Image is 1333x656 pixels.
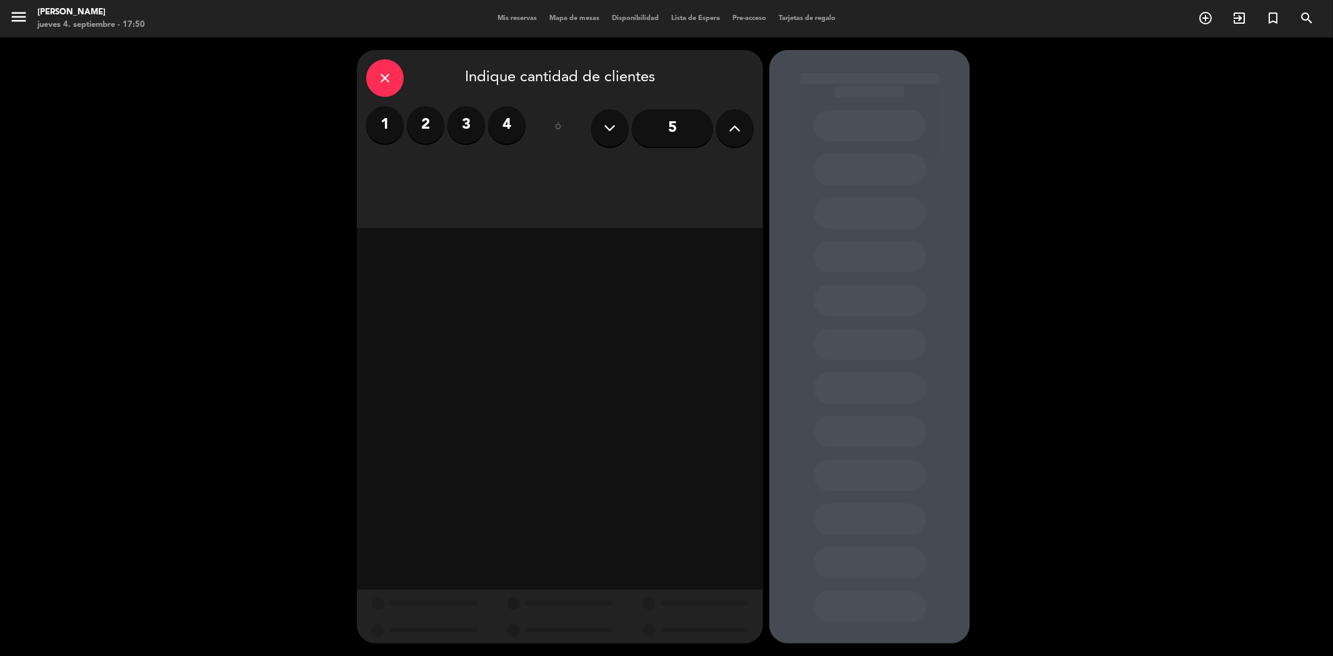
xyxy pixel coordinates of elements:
i: close [377,71,392,86]
span: Lista de Espera [665,15,726,22]
button: menu [9,7,28,31]
span: Pre-acceso [726,15,772,22]
i: turned_in_not [1266,11,1281,26]
span: Mis reservas [491,15,543,22]
div: jueves 4. septiembre - 17:50 [37,19,145,31]
span: Tarjetas de regalo [772,15,842,22]
label: 3 [447,106,485,144]
div: Indique cantidad de clientes [366,59,754,97]
label: 2 [407,106,444,144]
i: exit_to_app [1232,11,1247,26]
i: search [1299,11,1314,26]
label: 1 [366,106,404,144]
i: menu [9,7,28,26]
div: [PERSON_NAME] [37,6,145,19]
span: Disponibilidad [606,15,665,22]
label: 4 [488,106,526,144]
div: ó [538,106,579,150]
i: add_circle_outline [1198,11,1213,26]
span: Mapa de mesas [543,15,606,22]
